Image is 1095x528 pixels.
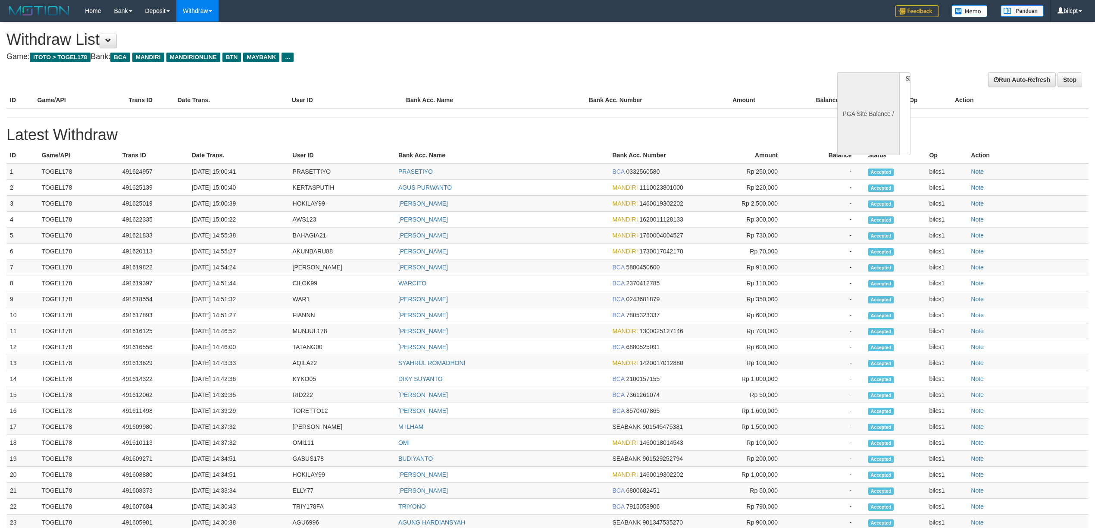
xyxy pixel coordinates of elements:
td: 18 [6,435,38,451]
a: Note [971,184,984,191]
td: TOGEL178 [38,307,119,323]
th: Game/API [38,147,119,163]
td: 16 [6,403,38,419]
td: - [791,291,865,307]
th: Date Trans. [188,147,289,163]
a: [PERSON_NAME] [398,312,448,319]
td: TOGEL178 [38,451,119,467]
td: 491610113 [119,435,188,451]
td: [DATE] 14:34:51 [188,467,289,483]
th: Bank Acc. Number [585,92,677,108]
span: 1300025127146 [640,328,683,334]
td: 491622335 [119,212,188,228]
td: [DATE] 14:51:44 [188,275,289,291]
td: Rp 70,000 [704,244,791,259]
td: 491616556 [119,339,188,355]
span: BCA [613,312,625,319]
th: Op [906,92,951,108]
td: Rp 220,000 [704,180,791,196]
h1: Latest Withdraw [6,126,1089,144]
span: MAYBANK [243,53,279,62]
a: BUDIYANTO [398,455,433,462]
td: 7 [6,259,38,275]
th: ID [6,92,34,108]
a: OMI [398,439,410,446]
a: [PERSON_NAME] [398,407,448,414]
td: TOGEL178 [38,419,119,435]
td: [DATE] 14:43:33 [188,355,289,371]
td: TOGEL178 [38,275,119,291]
td: - [791,371,865,387]
span: BCA [613,375,625,382]
th: Action [951,92,1089,108]
span: MANDIRI [613,328,638,334]
td: - [791,387,865,403]
td: 491624957 [119,163,188,180]
span: Accepted [868,360,894,367]
a: Note [971,344,984,350]
td: [DATE] 14:42:36 [188,371,289,387]
a: Note [971,519,984,526]
td: Rp 1,500,000 [704,419,791,435]
span: 2100157155 [626,375,660,382]
td: 11 [6,323,38,339]
td: HOKILAY99 [289,196,395,212]
th: Bank Acc. Number [609,147,704,163]
td: [DATE] 14:54:24 [188,259,289,275]
span: Accepted [868,216,894,224]
span: MANDIRI [613,439,638,446]
td: 491619822 [119,259,188,275]
span: 1460019302202 [640,200,683,207]
td: 491608880 [119,467,188,483]
td: [DATE] 14:55:27 [188,244,289,259]
span: MANDIRI [613,248,638,255]
td: - [791,339,865,355]
td: - [791,435,865,451]
td: 491619397 [119,275,188,291]
td: TOGEL178 [38,355,119,371]
td: 3 [6,196,38,212]
span: Accepted [868,344,894,351]
span: 1730017042178 [640,248,683,255]
th: User ID [288,92,403,108]
a: [PERSON_NAME] [398,264,448,271]
td: - [791,212,865,228]
span: ... [282,53,293,62]
span: MANDIRI [613,216,638,223]
td: WAR1 [289,291,395,307]
td: Rp 100,000 [704,435,791,451]
td: Rp 1,600,000 [704,403,791,419]
td: bilcs1 [926,228,967,244]
td: FIANNN [289,307,395,323]
td: 491620113 [119,244,188,259]
span: Accepted [868,392,894,399]
td: 491612062 [119,387,188,403]
span: 1620011128133 [640,216,683,223]
span: Accepted [868,169,894,176]
span: 0332560580 [626,168,660,175]
td: TOGEL178 [38,291,119,307]
td: 491609980 [119,419,188,435]
th: Trans ID [119,147,188,163]
a: Note [971,439,984,446]
span: Accepted [868,328,894,335]
span: BCA [613,280,625,287]
a: Note [971,375,984,382]
td: 491625139 [119,180,188,196]
span: 7361261074 [626,391,660,398]
td: bilcs1 [926,212,967,228]
td: TOGEL178 [38,212,119,228]
td: 491617893 [119,307,188,323]
td: Rp 200,000 [704,451,791,467]
span: MANDIRIONLINE [166,53,220,62]
td: 14 [6,371,38,387]
div: PGA Site Balance / [837,72,899,155]
td: Rp 2,500,000 [704,196,791,212]
img: Feedback.jpg [895,5,939,17]
th: Action [967,147,1089,163]
span: 901545475381 [643,423,683,430]
td: - [791,244,865,259]
a: AGUNG HARDIANSYAH [398,519,465,526]
td: [DATE] 15:00:39 [188,196,289,212]
a: Note [971,200,984,207]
